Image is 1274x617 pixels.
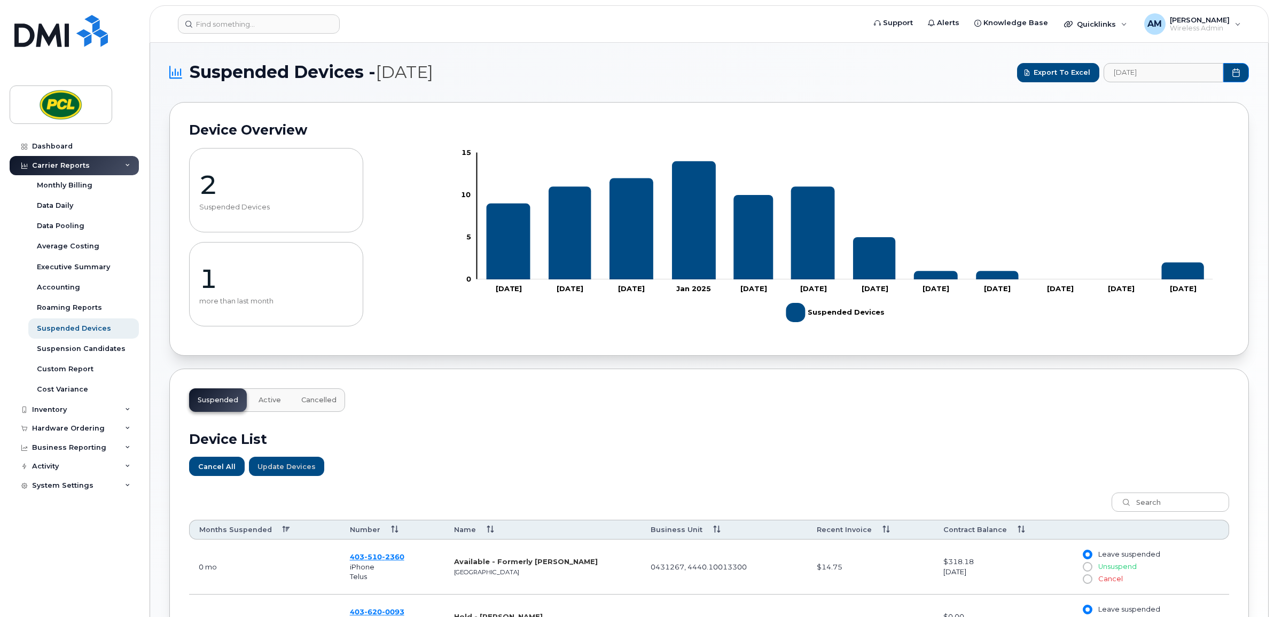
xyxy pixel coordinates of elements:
[364,552,382,561] span: 510
[364,607,382,616] span: 620
[1083,563,1091,571] input: Unsuspend
[189,122,1229,138] h2: Device Overview
[1047,284,1074,293] tspan: [DATE]
[807,520,934,540] th: Recent Invoice: activate to sort column ascending
[1223,63,1249,82] button: Choose Date
[1170,284,1197,293] tspan: [DATE]
[1083,605,1091,614] input: Leave suspended
[189,431,1229,447] h2: Device List
[190,62,433,83] span: Suspended Devices -
[556,284,583,293] tspan: [DATE]
[382,607,404,616] span: 0093
[861,284,888,293] tspan: [DATE]
[350,607,404,616] a: 4036200093
[350,552,404,561] a: 4035102360
[466,232,471,241] tspan: 5
[641,520,807,540] th: Business Unit: activate to sort column ascending
[495,284,522,293] tspan: [DATE]
[454,557,598,566] strong: Available - Formerly [PERSON_NAME]
[1017,63,1099,82] button: Export to Excel
[1098,605,1160,613] span: Leave suspended
[249,457,324,476] button: Update Devices
[1083,575,1091,583] input: Cancel
[1083,550,1091,559] input: Leave suspended
[462,148,471,157] tspan: 15
[1034,67,1090,77] span: Export to Excel
[189,540,340,595] td: 0 mo
[786,299,885,326] g: Suspended Devices
[198,462,236,472] span: Cancel All
[549,187,591,280] g: 11 2024-11-01
[259,396,281,404] span: Active
[189,520,340,540] th: Months Suspended: activate to sort column descending
[1098,563,1137,571] span: Unsuspend
[1107,284,1134,293] tspan: [DATE]
[984,284,1011,293] tspan: [DATE]
[466,275,471,283] tspan: 0
[199,169,353,201] p: 2
[189,457,245,476] button: Cancel All
[350,607,404,616] span: 403
[257,462,316,472] span: Update Devices
[740,284,767,293] tspan: [DATE]
[199,203,353,212] p: Suspended Devices
[800,284,826,293] tspan: [DATE]
[486,161,1203,279] g: Suspended Devices
[934,540,1073,595] td: $318.18
[350,572,367,581] span: Telus
[461,190,471,199] tspan: 10
[1112,493,1229,512] input: Search
[923,284,949,293] tspan: [DATE]
[382,552,404,561] span: 2360
[641,540,807,595] td: 0431267, 4440.10013300
[461,148,1213,326] g: Chart
[444,520,640,540] th: Name: activate to sort column ascending
[786,299,885,326] g: Legend
[618,284,645,293] tspan: [DATE]
[199,263,353,295] p: 1
[1098,550,1160,558] span: Leave suspended
[943,567,1064,577] div: [DATE]
[1104,63,1223,82] input: archived_billing_data
[807,540,934,595] td: $14.75
[676,284,711,293] tspan: Jan 2025
[199,297,353,306] p: more than last month
[376,62,433,82] span: [DATE]
[1098,575,1123,583] span: Cancel
[301,396,337,404] span: Cancelled
[350,563,374,571] span: iPhone
[934,520,1073,540] th: Contract Balance: activate to sort column ascending
[454,568,519,576] small: [GEOGRAPHIC_DATA]
[350,552,404,561] span: 403
[340,520,445,540] th: Number: activate to sort column ascending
